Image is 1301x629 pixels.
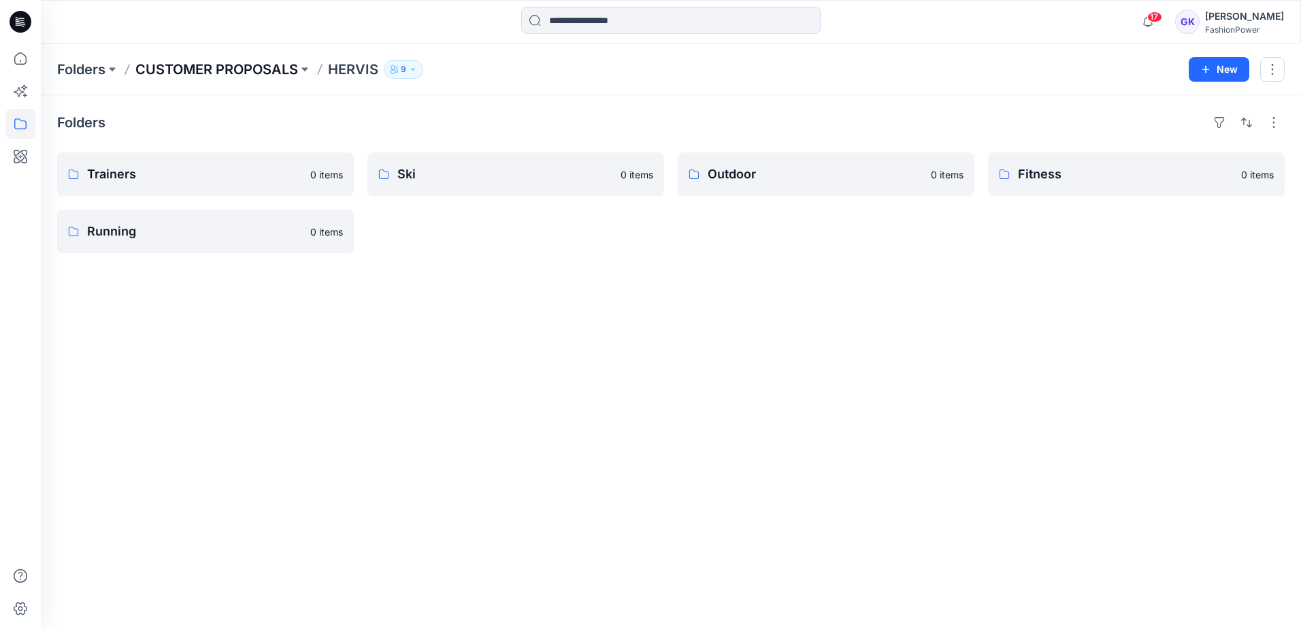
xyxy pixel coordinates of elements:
[1189,57,1249,82] button: New
[367,152,664,196] a: Ski0 items
[57,114,105,131] h4: Folders
[87,222,302,241] p: Running
[310,167,343,182] p: 0 items
[708,165,923,184] p: Outdoor
[1205,25,1284,35] div: FashionPower
[621,167,653,182] p: 0 items
[135,60,298,79] a: CUSTOMER PROPOSALS
[1018,165,1233,184] p: Fitness
[401,62,406,77] p: 9
[1241,167,1274,182] p: 0 items
[57,210,354,253] a: Running0 items
[328,60,378,79] p: HERVIS
[57,60,105,79] a: Folders
[988,152,1285,196] a: Fitness0 items
[87,165,302,184] p: Trainers
[931,167,964,182] p: 0 items
[1175,10,1200,34] div: GK
[310,225,343,239] p: 0 items
[678,152,974,196] a: Outdoor0 items
[57,152,354,196] a: Trainers0 items
[1147,12,1162,22] span: 17
[1205,8,1284,25] div: [PERSON_NAME]
[397,165,612,184] p: Ski
[384,60,423,79] button: 9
